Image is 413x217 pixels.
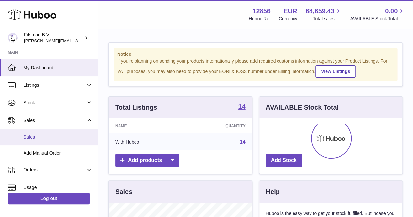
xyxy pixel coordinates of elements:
strong: Notice [117,51,394,57]
a: Log out [8,193,90,204]
strong: EUR [283,7,297,16]
strong: 12856 [252,7,271,16]
h3: Total Listings [115,103,157,112]
span: Sales [24,117,86,124]
img: jonathan@leaderoo.com [8,33,18,43]
strong: 14 [238,103,245,110]
span: Total sales [313,16,342,22]
span: Usage [24,184,93,191]
span: AVAILABLE Stock Total [350,16,405,22]
span: Stock [24,100,86,106]
span: Orders [24,167,86,173]
a: 14 [240,139,246,145]
a: 0.00 AVAILABLE Stock Total [350,7,405,22]
td: With Huboo [109,133,184,150]
span: Listings [24,82,86,88]
h3: Help [266,187,280,196]
a: View Listings [315,65,356,78]
span: Sales [24,134,93,140]
th: Quantity [184,118,252,133]
span: 0.00 [385,7,398,16]
th: Name [109,118,184,133]
a: Add Stock [266,154,302,167]
span: [PERSON_NAME][EMAIL_ADDRESS][DOMAIN_NAME] [24,38,131,43]
a: Add products [115,154,179,167]
a: 14 [238,103,245,111]
h3: AVAILABLE Stock Total [266,103,339,112]
span: My Dashboard [24,65,93,71]
h3: Sales [115,187,132,196]
span: Add Manual Order [24,150,93,156]
div: Currency [279,16,297,22]
span: 68,659.43 [305,7,334,16]
div: Fitsmart B.V. [24,32,83,44]
div: Huboo Ref [249,16,271,22]
a: 68,659.43 Total sales [305,7,342,22]
div: If you're planning on sending your products internationally please add required customs informati... [117,58,394,78]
